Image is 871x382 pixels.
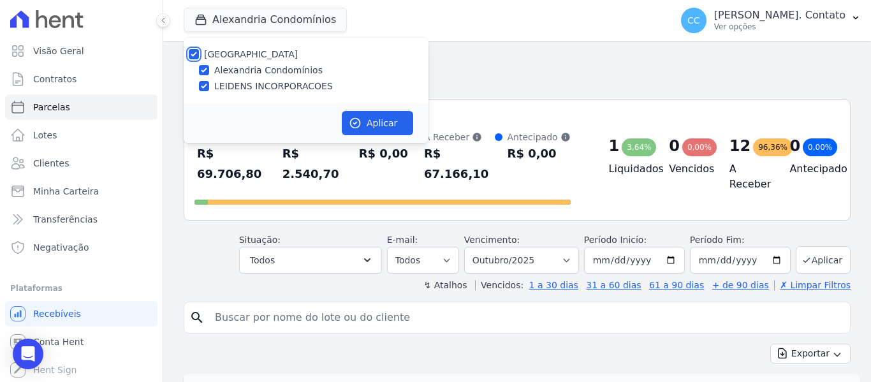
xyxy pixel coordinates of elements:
a: Negativação [5,235,157,260]
a: Parcelas [5,94,157,120]
p: Ver opções [714,22,845,32]
label: Vencimento: [464,235,520,245]
div: R$ 0,00 [359,143,411,164]
button: Todos [239,247,382,274]
label: Período Inicío: [584,235,647,245]
i: search [189,310,205,325]
span: Clientes [33,157,69,170]
div: 12 [729,136,750,156]
span: Todos [250,253,275,268]
a: Conta Hent [5,329,157,355]
label: E-mail: [387,235,418,245]
h4: A Receber [729,161,770,192]
span: Parcelas [33,101,70,114]
span: Lotes [33,129,57,142]
div: 0,00% [682,138,717,156]
a: Recebíveis [5,301,157,327]
span: CC [687,16,700,25]
div: 0 [789,136,800,156]
button: Aplicar [342,111,413,135]
a: Visão Geral [5,38,157,64]
div: R$ 2.540,70 [282,143,346,184]
a: Clientes [5,151,157,176]
label: Situação: [239,235,281,245]
a: 1 a 30 dias [529,280,578,290]
h4: Vencidos [669,161,709,177]
input: Buscar por nome do lote ou do cliente [207,305,845,330]
span: Visão Geral [33,45,84,57]
a: Contratos [5,66,157,92]
button: Aplicar [796,246,851,274]
label: Vencidos: [475,280,523,290]
div: Plataformas [10,281,152,296]
div: R$ 0,00 [508,143,571,164]
span: Conta Hent [33,335,84,348]
label: [GEOGRAPHIC_DATA] [204,49,298,59]
a: 31 a 60 dias [586,280,641,290]
span: Transferências [33,213,98,226]
a: Minha Carteira [5,179,157,204]
a: ✗ Limpar Filtros [774,280,851,290]
div: 3,64% [622,138,656,156]
a: Transferências [5,207,157,232]
div: 0,00% [803,138,837,156]
div: R$ 67.166,10 [424,143,495,184]
div: 0 [669,136,680,156]
a: Lotes [5,122,157,148]
div: 1 [609,136,620,156]
div: 96,36% [753,138,793,156]
button: CC [PERSON_NAME]. Contato Ver opções [671,3,871,38]
div: A Receber [424,131,495,143]
label: ↯ Atalhos [423,280,467,290]
a: + de 90 dias [712,280,769,290]
label: Período Fim: [690,233,791,247]
label: Alexandria Condomínios [214,64,323,77]
label: LEIDENS INCORPORACOES [214,80,333,93]
p: [PERSON_NAME]. Contato [714,9,845,22]
button: Exportar [770,344,851,364]
span: Contratos [33,73,77,85]
h4: Liquidados [609,161,649,177]
h2: Parcelas [184,51,851,74]
h4: Antecipado [789,161,830,177]
button: Alexandria Condomínios [184,8,347,32]
div: Antecipado [508,131,571,143]
a: 61 a 90 dias [649,280,704,290]
div: R$ 69.706,80 [197,143,270,184]
span: Minha Carteira [33,185,99,198]
span: Recebíveis [33,307,81,320]
span: Negativação [33,241,89,254]
div: Open Intercom Messenger [13,339,43,369]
